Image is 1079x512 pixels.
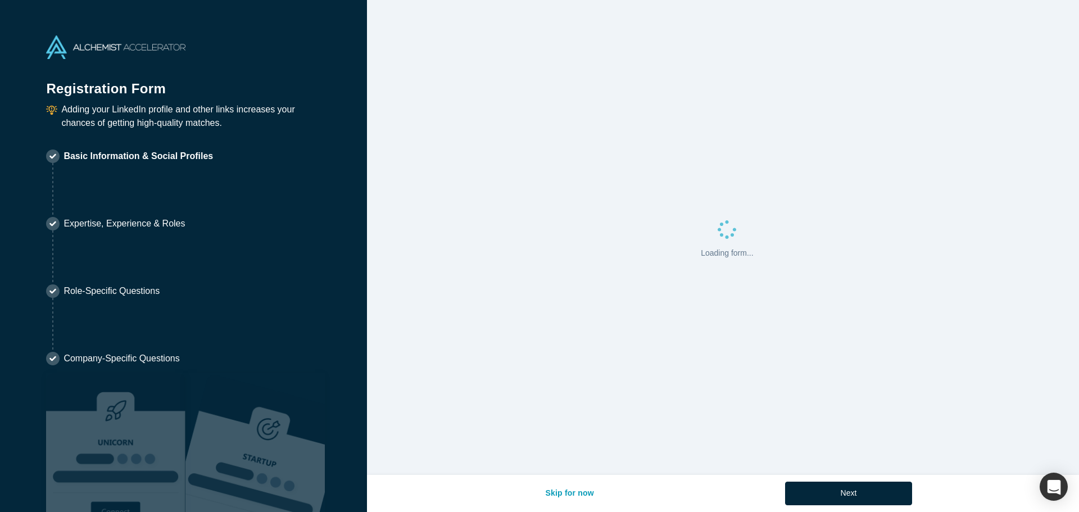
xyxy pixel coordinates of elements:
[533,482,606,505] button: Skip for now
[46,67,320,99] h1: Registration Form
[785,482,913,505] button: Next
[46,35,185,59] img: Alchemist Accelerator Logo
[64,352,179,365] p: Company-Specific Questions
[64,217,185,230] p: Expertise, Experience & Roles
[64,149,213,163] p: Basic Information & Social Profiles
[61,103,320,130] p: Adding your LinkedIn profile and other links increases your chances of getting high-quality matches.
[701,247,753,259] p: Loading form...
[64,284,160,298] p: Role-Specific Questions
